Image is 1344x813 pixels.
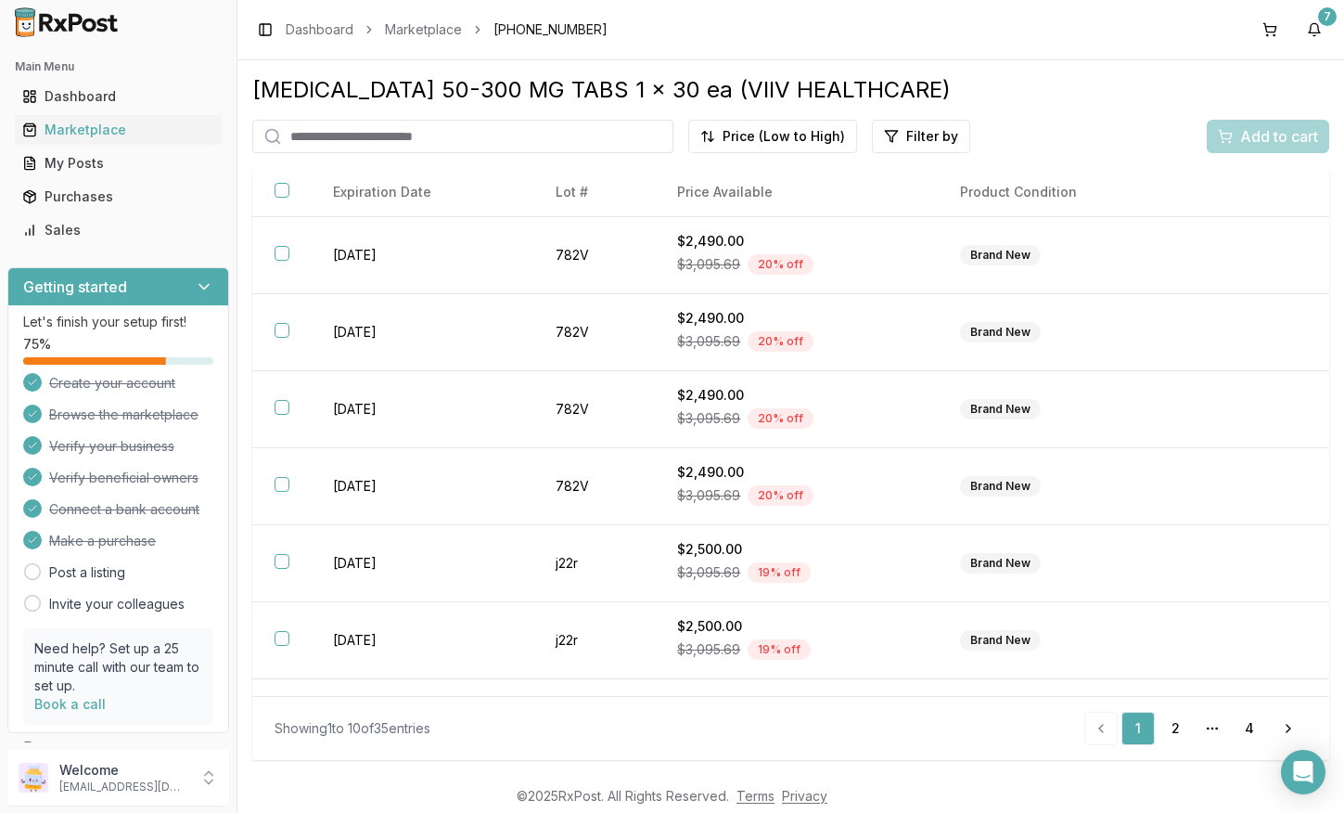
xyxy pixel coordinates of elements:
[748,562,811,583] div: 19 % off
[677,617,915,636] div: $2,500.00
[49,563,125,582] a: Post a listing
[286,20,353,39] a: Dashboard
[34,639,202,695] p: Need help? Set up a 25 minute call with our team to set up.
[22,154,214,173] div: My Posts
[960,553,1041,574] div: Brand New
[533,168,655,217] th: Lot #
[872,120,970,153] button: Filter by
[677,640,740,659] span: $3,095.69
[22,87,214,106] div: Dashboard
[748,331,813,352] div: 20 % off
[49,437,174,456] span: Verify your business
[782,788,827,804] a: Privacy
[677,694,915,713] div: $2,500.00
[7,215,229,245] button: Sales
[7,733,229,767] button: Support
[22,187,214,206] div: Purchases
[15,213,222,247] a: Sales
[748,254,813,275] div: 20 % off
[533,602,655,679] td: j22r
[748,639,811,660] div: 19 % off
[7,182,229,212] button: Purchases
[655,168,938,217] th: Price Available
[1121,712,1155,745] a: 1
[59,780,188,794] p: [EMAIL_ADDRESS][DOMAIN_NAME]
[15,80,222,113] a: Dashboard
[311,679,534,756] td: [DATE]
[677,332,740,351] span: $3,095.69
[533,371,655,448] td: 782V
[311,294,534,371] td: [DATE]
[906,127,958,146] span: Filter by
[49,469,198,487] span: Verify beneficial owners
[23,335,51,354] span: 75 %
[677,540,915,559] div: $2,500.00
[23,276,127,298] h3: Getting started
[1233,712,1266,745] a: 4
[7,82,229,111] button: Dashboard
[723,127,845,146] span: Price (Low to High)
[533,525,655,602] td: j22r
[748,485,813,506] div: 20 % off
[59,761,188,780] p: Welcome
[677,309,915,328] div: $2,490.00
[533,217,655,294] td: 782V
[748,408,813,429] div: 20 % off
[22,221,214,239] div: Sales
[311,525,534,602] td: [DATE]
[960,476,1041,497] div: Brand New
[7,148,229,178] button: My Posts
[533,294,655,371] td: 782V
[15,113,222,147] a: Marketplace
[677,232,915,251] div: $2,490.00
[688,120,857,153] button: Price (Low to High)
[49,374,175,393] span: Create your account
[677,563,740,582] span: $3,095.69
[7,115,229,145] button: Marketplace
[252,75,1329,105] div: [MEDICAL_DATA] 50-300 MG TABS 1 x 30 ea (VIIV HEALTHCARE)
[311,217,534,294] td: [DATE]
[1270,712,1307,745] a: Go to next page
[677,409,740,428] span: $3,095.69
[533,679,655,756] td: j22r
[1084,712,1307,745] nav: pagination
[1281,750,1325,794] div: Open Intercom Messenger
[15,147,222,180] a: My Posts
[311,602,534,679] td: [DATE]
[960,630,1041,651] div: Brand New
[7,7,126,37] img: RxPost Logo
[49,532,156,550] span: Make a purchase
[23,313,213,331] p: Let's finish your setup first!
[49,500,199,519] span: Connect a bank account
[677,255,740,274] span: $3,095.69
[1158,712,1192,745] a: 2
[49,595,185,613] a: Invite your colleagues
[286,20,608,39] nav: breadcrumb
[311,371,534,448] td: [DATE]
[960,322,1041,342] div: Brand New
[960,399,1041,419] div: Brand New
[311,448,534,525] td: [DATE]
[1299,15,1329,45] button: 7
[677,486,740,505] span: $3,095.69
[736,788,774,804] a: Terms
[19,763,48,793] img: User avatar
[677,463,915,482] div: $2,490.00
[938,168,1190,217] th: Product Condition
[385,20,462,39] a: Marketplace
[677,386,915,405] div: $2,490.00
[15,59,222,74] h2: Main Menu
[960,245,1041,265] div: Brand New
[311,168,534,217] th: Expiration Date
[1318,7,1337,26] div: 7
[22,121,214,139] div: Marketplace
[493,20,608,39] span: [PHONE_NUMBER]
[275,719,430,738] div: Showing 1 to 10 of 35 entries
[34,696,106,712] a: Book a call
[533,448,655,525] td: 782V
[49,406,198,424] span: Browse the marketplace
[15,180,222,213] a: Purchases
